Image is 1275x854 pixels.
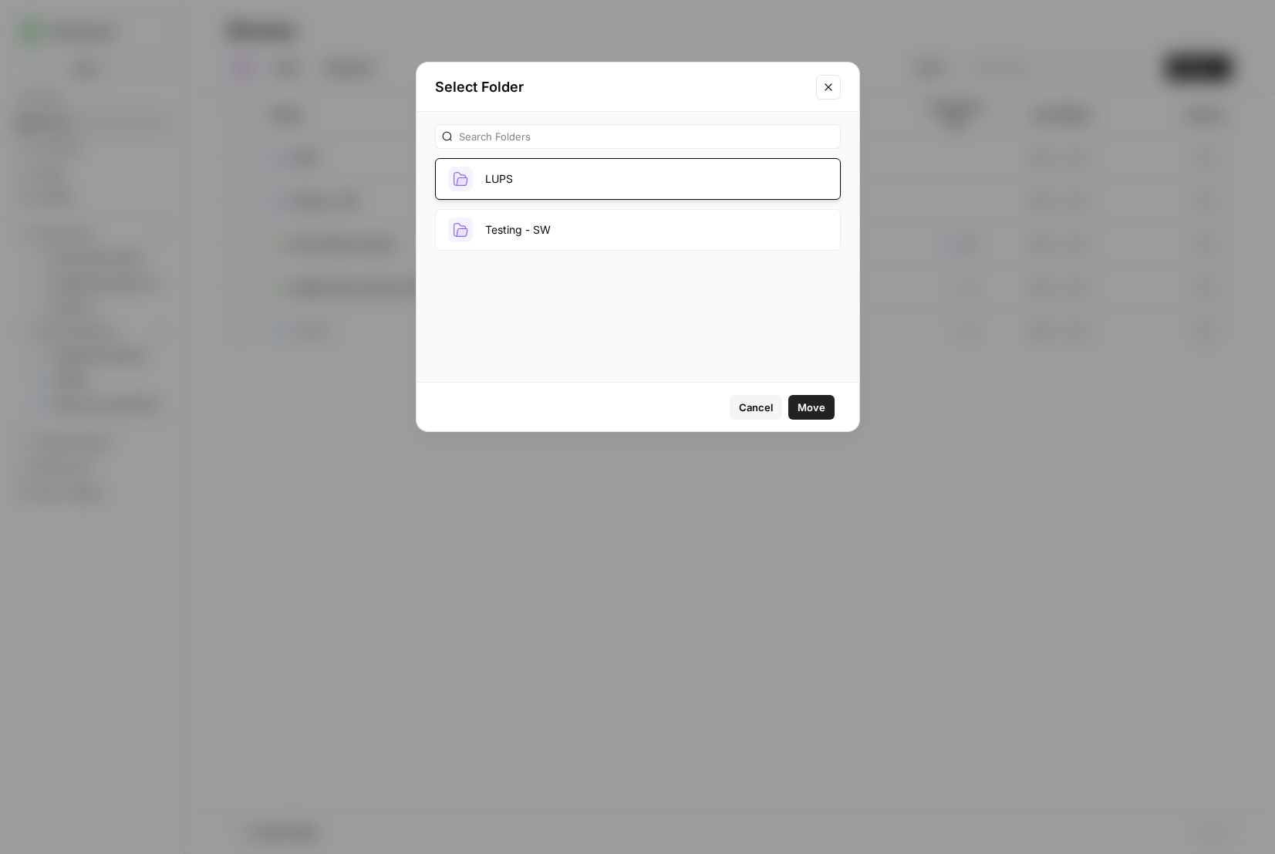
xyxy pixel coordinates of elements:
button: Cancel [730,395,782,420]
button: Close modal [816,75,841,100]
input: Search Folders [459,129,834,144]
span: Move [798,400,825,415]
span: Cancel [739,400,773,415]
button: Move [788,395,835,420]
button: LUPS [435,158,841,200]
h2: Select Folder [435,76,807,98]
button: Testing - SW [435,209,841,251]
